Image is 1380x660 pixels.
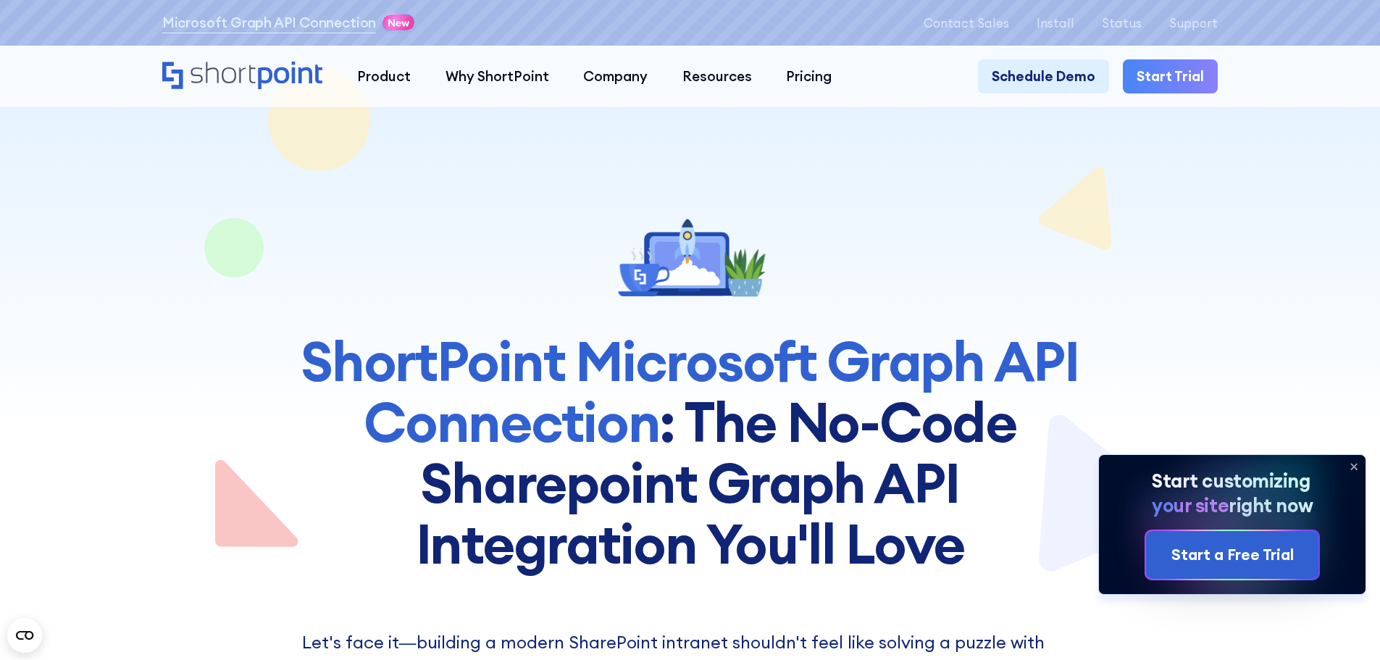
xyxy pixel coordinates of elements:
a: Start a Free Trial [1146,531,1318,579]
div: Company [583,66,648,87]
div: Start a Free Trial [1171,543,1294,567]
a: Install [1037,16,1074,30]
span: ShortPoint Microsoft Graph API Connection [301,326,1079,456]
div: Why ShortPoint [446,66,549,87]
a: Company [566,59,665,94]
button: Open CMP widget [7,618,42,653]
a: Schedule Demo [978,59,1109,94]
h1: : The No-Code Sharepoint Graph API Integration You'll Love [276,331,1104,574]
a: Contact Sales [924,16,1009,30]
a: Support [1169,16,1218,30]
a: Why ShortPoint [428,59,566,94]
a: Status [1102,16,1142,30]
a: Home [162,62,322,91]
a: Product [340,59,428,94]
div: Pricing [786,66,832,87]
div: Product [357,66,411,87]
div: Resources [682,66,752,87]
a: Pricing [769,59,850,94]
a: Microsoft Graph API Connection [162,12,376,33]
a: Start Trial [1123,59,1218,94]
a: Resources [665,59,769,94]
